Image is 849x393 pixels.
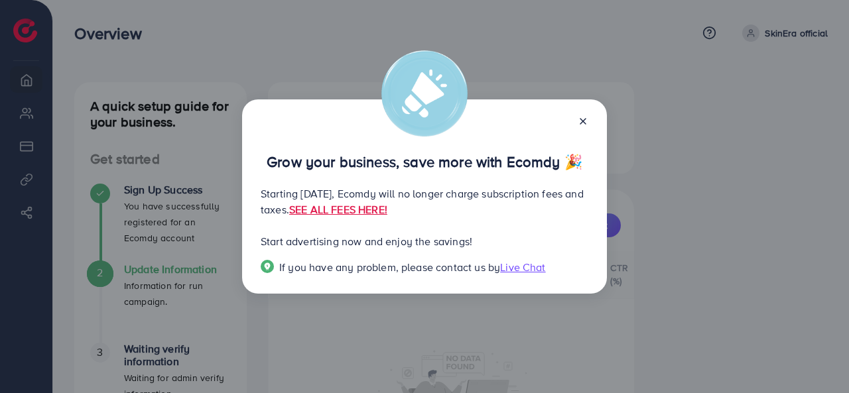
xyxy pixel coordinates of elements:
[261,233,588,249] p: Start advertising now and enjoy the savings!
[289,202,387,217] a: SEE ALL FEES HERE!
[279,260,500,274] span: If you have any problem, please contact us by
[261,260,274,273] img: Popup guide
[261,154,588,170] p: Grow your business, save more with Ecomdy 🎉
[261,186,588,217] p: Starting [DATE], Ecomdy will no longer charge subscription fees and taxes.
[381,50,468,137] img: alert
[500,260,545,274] span: Live Chat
